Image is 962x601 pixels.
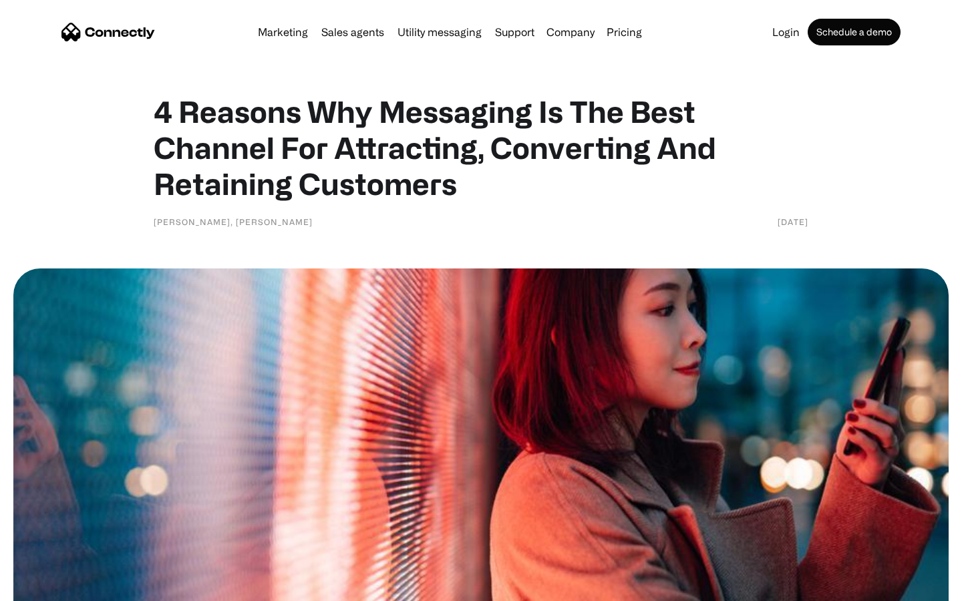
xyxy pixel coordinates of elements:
a: Sales agents [316,27,389,37]
a: Utility messaging [392,27,487,37]
a: Login [767,27,805,37]
aside: Language selected: English [13,578,80,596]
div: Company [546,23,595,41]
div: [DATE] [778,215,808,228]
ul: Language list [27,578,80,596]
a: Support [490,27,540,37]
a: Pricing [601,27,647,37]
a: Schedule a demo [808,19,901,45]
a: Marketing [253,27,313,37]
h1: 4 Reasons Why Messaging Is The Best Channel For Attracting, Converting And Retaining Customers [154,93,808,202]
div: [PERSON_NAME], [PERSON_NAME] [154,215,313,228]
